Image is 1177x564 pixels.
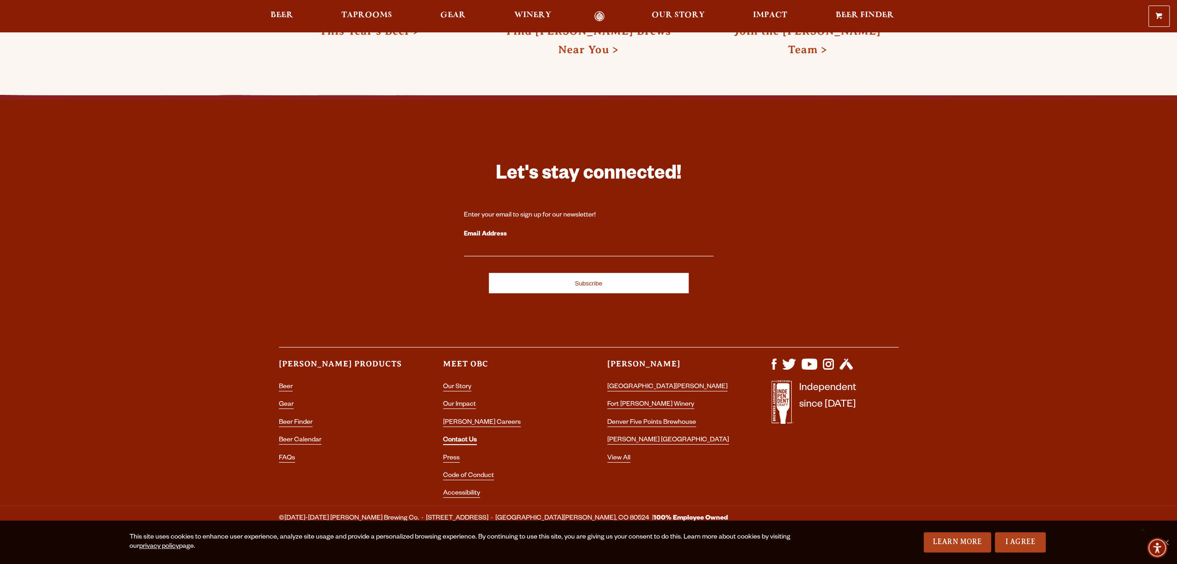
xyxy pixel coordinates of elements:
h3: [PERSON_NAME] Products [279,359,406,378]
span: Winery [514,12,551,19]
a: Visit us on YouTube [801,365,817,372]
a: Code of Conduct [443,472,494,480]
div: This site uses cookies to enhance user experience, analyze site usage and provide a personalized ... [129,533,808,552]
a: Our Impact [443,401,476,409]
span: Our Story [652,12,705,19]
a: This Year’s Beer [320,25,419,37]
a: Contact Us [443,437,477,445]
a: Accessibility [443,490,480,498]
div: Accessibility Menu [1147,538,1167,558]
a: Our Story [646,11,711,22]
a: Beer [279,384,293,391]
a: [PERSON_NAME] Careers [443,419,521,427]
a: Gear [434,11,472,22]
a: Winery [508,11,557,22]
label: Email Address [464,229,714,241]
span: Beer [271,12,293,19]
span: Beer Finder [835,12,894,19]
a: Press [443,455,460,463]
span: Impact [753,12,787,19]
span: ©[DATE]-[DATE] [PERSON_NAME] Brewing Co. · [STREET_ADDRESS] · [GEOGRAPHIC_DATA][PERSON_NAME], CO ... [279,513,728,525]
span: Taprooms [341,12,392,19]
a: Fort [PERSON_NAME] Winery [607,401,694,409]
a: Visit us on Instagram [823,365,834,372]
input: Subscribe [489,273,689,293]
a: Visit us on X (formerly Twitter) [782,365,796,372]
a: Scroll to top [1131,518,1154,541]
a: I Agree [995,532,1046,552]
a: Find [PERSON_NAME] BrewsNear You [506,25,671,56]
a: Impact [747,11,793,22]
h3: Let's stay connected! [464,162,714,189]
p: Independent since [DATE] [799,380,856,429]
a: View All [607,455,630,463]
a: Our Story [443,384,471,391]
a: Odell Home [582,11,617,22]
a: Beer Finder [829,11,900,22]
div: Enter your email to sign up for our newsletter! [464,211,714,220]
h3: Meet OBC [443,359,570,378]
h3: [PERSON_NAME] [607,359,734,378]
a: [PERSON_NAME] [GEOGRAPHIC_DATA] [607,437,729,445]
span: Gear [440,12,466,19]
a: [GEOGRAPHIC_DATA][PERSON_NAME] [607,384,727,391]
a: Join the [PERSON_NAME] Team [734,25,881,56]
a: Beer Finder [279,419,313,427]
a: privacy policy [139,543,179,551]
a: Denver Five Points Brewhouse [607,419,696,427]
a: FAQs [279,455,295,463]
a: Taprooms [335,11,398,22]
a: Visit us on Facebook [771,365,776,372]
a: Gear [279,401,294,409]
a: Beer [265,11,299,22]
a: Learn More [924,532,992,552]
a: Beer Calendar [279,437,321,445]
a: Visit us on Untappd [839,365,853,372]
strong: 100% Employee Owned [653,515,728,522]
